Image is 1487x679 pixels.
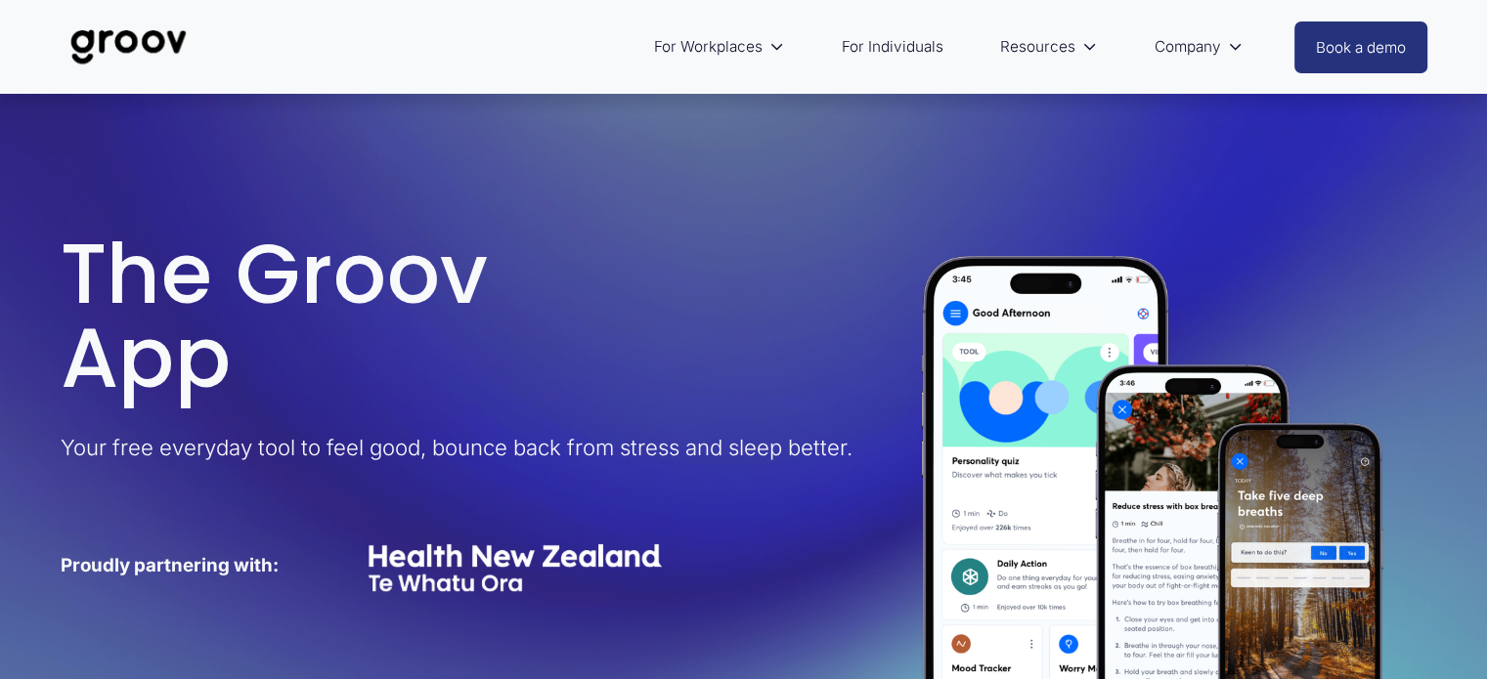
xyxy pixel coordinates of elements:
span: Company [1154,33,1220,61]
img: Groov | Workplace Science Platform | Unlock Performance | Drive Results [60,15,197,79]
a: folder dropdown [990,23,1108,70]
a: folder dropdown [1144,23,1252,70]
span: The Groov App [61,216,490,416]
a: Book a demo [1294,21,1427,73]
a: For Individuals [832,23,953,70]
span: Resources [1000,33,1075,61]
span: Your free everyday tool to feel good, bounce back from stress and sleep better. [61,435,853,460]
a: folder dropdown [644,23,795,70]
span: For Workplaces [654,33,763,61]
strong: Proudly partnering with: [61,554,279,576]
